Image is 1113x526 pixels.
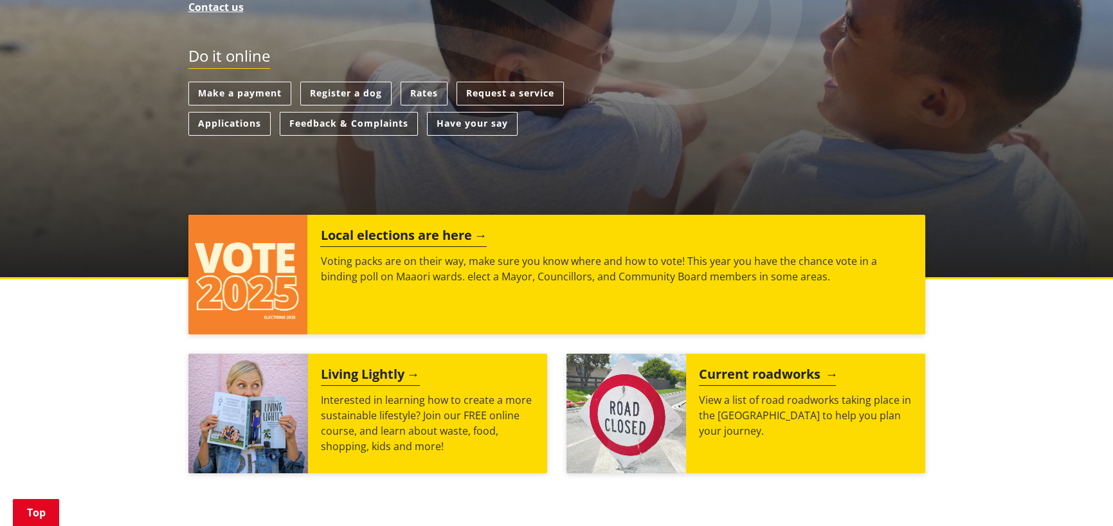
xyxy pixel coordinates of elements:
[13,499,59,526] a: Top
[427,112,518,136] a: Have your say
[699,392,912,439] p: View a list of road roadworks taking place in the [GEOGRAPHIC_DATA] to help you plan your journey.
[188,82,291,105] a: Make a payment
[188,215,308,334] img: Vote 2025
[188,112,271,136] a: Applications
[280,112,418,136] a: Feedback & Complaints
[401,82,448,105] a: Rates
[188,354,308,473] img: Mainstream Green Workshop Series
[300,82,392,105] a: Register a dog
[457,82,564,105] a: Request a service
[1054,472,1100,518] iframe: Messenger Launcher
[188,47,270,69] h2: Do it online
[699,367,836,386] h2: Current roadworks
[188,215,925,334] a: Local elections are here Voting packs are on their way, make sure you know where and how to vote!...
[320,253,912,284] p: Voting packs are on their way, make sure you know where and how to vote! This year you have the c...
[188,354,547,473] a: Living Lightly Interested in learning how to create a more sustainable lifestyle? Join our FREE o...
[320,228,487,247] h2: Local elections are here
[566,354,925,473] a: Current roadworks View a list of road roadworks taking place in the [GEOGRAPHIC_DATA] to help you...
[321,392,534,454] p: Interested in learning how to create a more sustainable lifestyle? Join our FREE online course, a...
[566,354,686,473] img: Road closed sign
[321,367,420,386] h2: Living Lightly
